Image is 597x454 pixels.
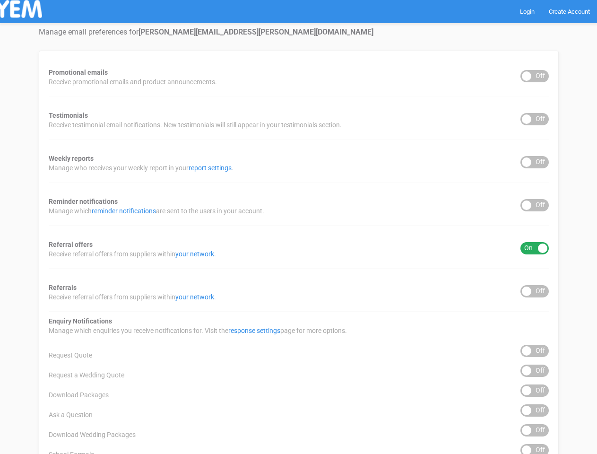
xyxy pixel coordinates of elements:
h4: Manage email preferences for [39,28,559,36]
strong: Enquiry Notifications [49,317,112,325]
span: Download Wedding Packages [49,430,136,439]
span: Receive testimonial email notifications. New testimonials will still appear in your testimonials ... [49,120,342,130]
strong: Promotional emails [49,69,108,76]
strong: Referral offers [49,241,93,248]
span: Download Packages [49,390,109,400]
span: Manage which enquiries you receive notifications for. Visit the page for more options. [49,326,347,335]
a: your network [175,293,214,301]
span: Receive referral offers from suppliers within . [49,292,216,302]
a: response settings [228,327,280,334]
strong: Testimonials [49,112,88,119]
strong: Weekly reports [49,155,94,162]
strong: Reminder notifications [49,198,118,205]
strong: Referrals [49,284,77,291]
a: report settings [189,164,232,172]
span: Manage which are sent to the users in your account. [49,206,264,216]
span: Ask a Question [49,410,93,419]
span: Receive promotional emails and product announcements. [49,77,217,87]
a: reminder notifications [92,207,156,215]
a: your network [175,250,214,258]
span: Request Quote [49,350,92,360]
span: Request a Wedding Quote [49,370,124,380]
span: Manage who receives your weekly report in your . [49,163,234,173]
strong: [PERSON_NAME][EMAIL_ADDRESS][PERSON_NAME][DOMAIN_NAME] [138,27,373,36]
span: Receive referral offers from suppliers within . [49,249,216,259]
